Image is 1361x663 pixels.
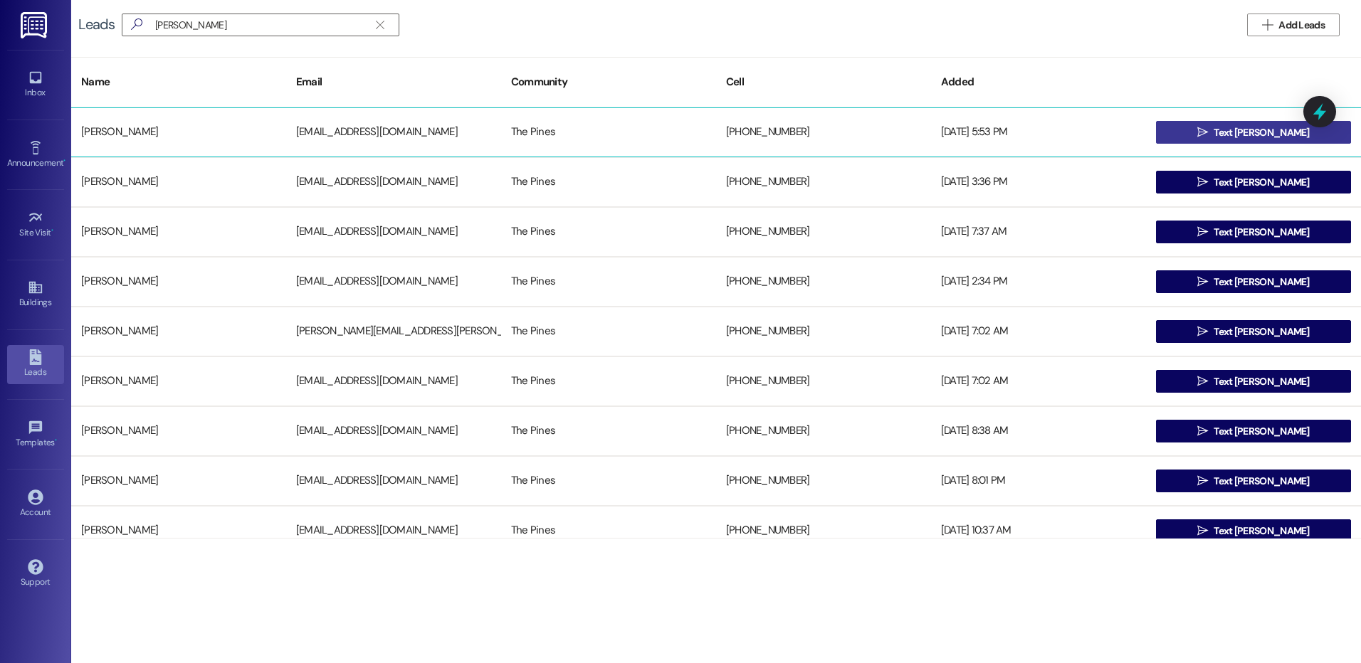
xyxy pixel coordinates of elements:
span: Text [PERSON_NAME] [1214,125,1309,140]
div: Cell [716,65,931,100]
div: [EMAIL_ADDRESS][DOMAIN_NAME] [286,367,501,396]
div: Leads [78,17,115,32]
div: [PERSON_NAME] [71,467,286,495]
button: Text [PERSON_NAME] [1156,470,1351,492]
div: [DATE] 7:02 AM [931,367,1146,396]
div: [PERSON_NAME] [71,367,286,396]
button: Text [PERSON_NAME] [1156,420,1351,442]
a: Site Visit • [7,206,64,244]
div: Email [286,65,501,100]
img: ResiDesk Logo [21,12,50,38]
i:  [1197,127,1208,138]
div: [EMAIL_ADDRESS][DOMAIN_NAME] [286,168,501,196]
i:  [1197,376,1208,387]
span: Text [PERSON_NAME] [1214,424,1309,439]
div: [EMAIL_ADDRESS][DOMAIN_NAME] [286,467,501,495]
button: Add Leads [1247,14,1340,36]
button: Text [PERSON_NAME] [1156,320,1351,343]
i:  [1197,475,1208,487]
span: • [51,226,53,235]
button: Text [PERSON_NAME] [1156,121,1351,144]
div: [PERSON_NAME] [71,516,286,545]
div: [PHONE_NUMBER] [716,267,931,296]
div: The Pines [501,317,716,346]
div: [DATE] 3:36 PM [931,168,1146,196]
div: [DATE] 8:38 AM [931,417,1146,445]
div: [PHONE_NUMBER] [716,367,931,396]
i:  [1262,19,1273,31]
i:  [376,19,384,31]
span: Text [PERSON_NAME] [1214,474,1309,489]
div: [DATE] 10:37 AM [931,516,1146,545]
div: The Pines [501,118,716,147]
div: [PERSON_NAME] [71,118,286,147]
div: [PERSON_NAME] [71,168,286,196]
span: Text [PERSON_NAME] [1214,225,1309,240]
i:  [1197,276,1208,287]
div: [DATE] 7:37 AM [931,218,1146,246]
span: • [55,435,57,445]
div: [PHONE_NUMBER] [716,467,931,495]
a: Templates • [7,415,64,454]
a: Account [7,485,64,524]
div: [EMAIL_ADDRESS][DOMAIN_NAME] [286,516,501,545]
input: Search name/email/community (quotes for exact match e.g. "John Smith") [155,15,369,35]
div: [PHONE_NUMBER] [716,118,931,147]
div: Community [501,65,716,100]
a: Support [7,555,64,593]
div: Added [931,65,1146,100]
div: [PERSON_NAME][EMAIL_ADDRESS][PERSON_NAME][DOMAIN_NAME] [286,317,501,346]
div: [EMAIL_ADDRESS][DOMAIN_NAME] [286,118,501,147]
button: Clear text [369,14,392,36]
div: [PERSON_NAME] [71,218,286,246]
div: [EMAIL_ADDRESS][DOMAIN_NAME] [286,267,501,296]
div: [PHONE_NUMBER] [716,218,931,246]
span: Text [PERSON_NAME] [1214,175,1309,190]
div: [PERSON_NAME] [71,317,286,346]
button: Text [PERSON_NAME] [1156,221,1351,243]
div: [PHONE_NUMBER] [716,168,931,196]
div: [DATE] 7:02 AM [931,317,1146,346]
div: Name [71,65,286,100]
span: Add Leads [1278,18,1325,33]
div: [DATE] 8:01 PM [931,467,1146,495]
i:  [1197,326,1208,337]
i:  [1197,176,1208,188]
div: The Pines [501,516,716,545]
a: Inbox [7,65,64,104]
div: The Pines [501,367,716,396]
div: [EMAIL_ADDRESS][DOMAIN_NAME] [286,218,501,246]
i:  [1197,425,1208,437]
div: [PHONE_NUMBER] [716,317,931,346]
span: Text [PERSON_NAME] [1214,275,1309,290]
button: Text [PERSON_NAME] [1156,519,1351,542]
i:  [1197,525,1208,536]
div: The Pines [501,168,716,196]
span: • [63,156,65,166]
a: Leads [7,345,64,383]
div: The Pines [501,467,716,495]
div: [PHONE_NUMBER] [716,417,931,445]
div: [EMAIL_ADDRESS][DOMAIN_NAME] [286,417,501,445]
i:  [125,17,148,32]
button: Text [PERSON_NAME] [1156,370,1351,393]
button: Text [PERSON_NAME] [1156,171,1351,193]
div: [PERSON_NAME] [71,417,286,445]
a: Buildings [7,275,64,314]
div: [PHONE_NUMBER] [716,516,931,545]
div: [DATE] 2:34 PM [931,267,1146,296]
span: Text [PERSON_NAME] [1214,524,1309,539]
button: Text [PERSON_NAME] [1156,270,1351,293]
i:  [1197,226,1208,238]
div: [DATE] 5:53 PM [931,118,1146,147]
span: Text [PERSON_NAME] [1214,324,1309,339]
div: The Pines [501,218,716,246]
span: Text [PERSON_NAME] [1214,374,1309,389]
div: The Pines [501,417,716,445]
div: The Pines [501,267,716,296]
div: [PERSON_NAME] [71,267,286,296]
